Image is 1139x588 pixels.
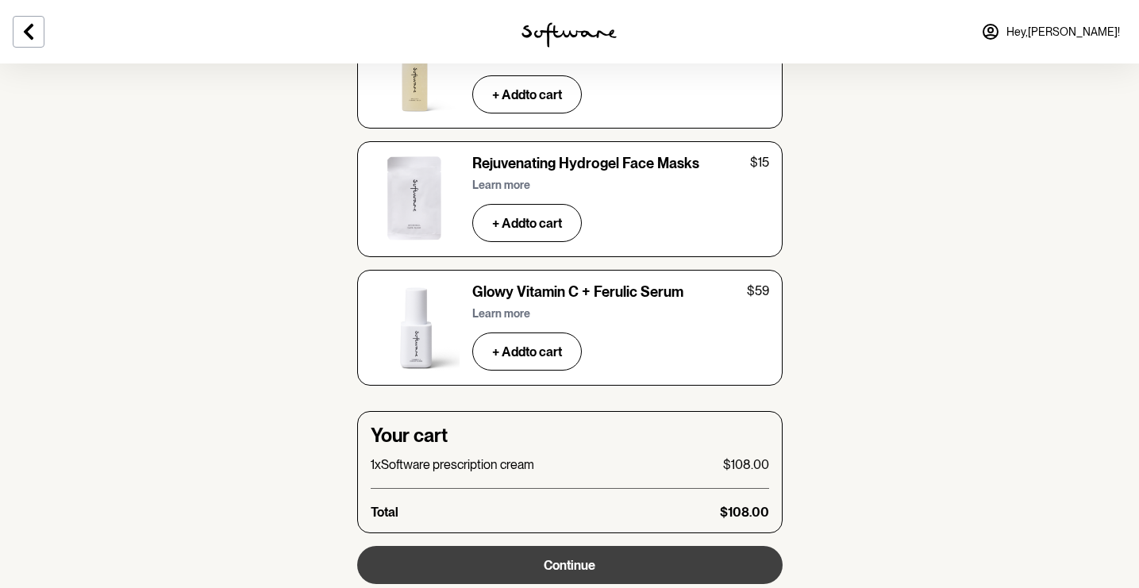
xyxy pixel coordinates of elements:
button: + Addto cart [472,204,582,242]
a: Hey,[PERSON_NAME]! [972,13,1129,51]
p: $108.00 [723,457,769,472]
img: software logo [521,22,617,48]
p: $59 [747,283,769,298]
button: Learn more [472,169,537,202]
button: + Addto cart [472,332,582,371]
button: Continue [357,546,783,584]
h4: Your cart [371,425,769,448]
p: Total [371,505,398,520]
button: Learn more [472,298,537,330]
span: Hey, [PERSON_NAME] ! [1006,25,1120,39]
h6: Rejuvenating Hydrogel Face Masks [472,155,699,172]
p: Learn more [472,179,530,192]
button: + Addto cart [472,75,582,113]
span: Continue [544,558,595,573]
h6: Glowy Vitamin C + Ferulic Serum [472,283,683,301]
p: $15 [750,155,769,170]
p: Learn more [472,307,530,321]
p: $108.00 [720,505,769,520]
p: 1 x Software prescription cream [371,457,534,472]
